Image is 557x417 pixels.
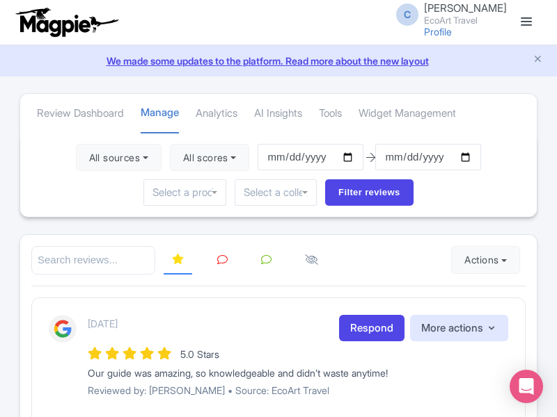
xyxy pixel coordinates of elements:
button: All sources [76,144,162,172]
button: Actions [451,246,520,274]
p: [DATE] [88,316,118,331]
span: C [396,3,418,26]
span: 5.0 Stars [180,348,219,360]
button: All scores [170,144,250,172]
a: Manage [141,94,179,133]
a: Analytics [196,95,237,133]
button: More actions [410,315,508,342]
span: [PERSON_NAME] [424,1,507,15]
div: Our guide was amazing, so knowledgeable and didn’t waste anytime! [88,366,508,380]
a: AI Insights [254,95,302,133]
img: logo-ab69f6fb50320c5b225c76a69d11143b.png [13,7,120,38]
a: We made some updates to the platform. Read more about the new layout [8,54,549,68]
a: Widget Management [359,95,456,133]
a: Tools [319,95,342,133]
button: Close announcement [533,52,543,68]
div: Open Intercom Messenger [510,370,543,403]
small: EcoArt Travel [424,16,507,25]
a: Profile [424,26,452,38]
input: Select a collection [244,186,308,199]
a: C [PERSON_NAME] EcoArt Travel [388,3,507,25]
input: Search reviews... [31,246,155,275]
a: Review Dashboard [37,95,124,133]
p: Reviewed by: [PERSON_NAME] • Source: EcoArt Travel [88,383,508,398]
input: Select a product [152,186,217,199]
input: Filter reviews [325,179,414,206]
a: Respond [339,315,405,342]
img: Google Logo [49,315,77,343]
